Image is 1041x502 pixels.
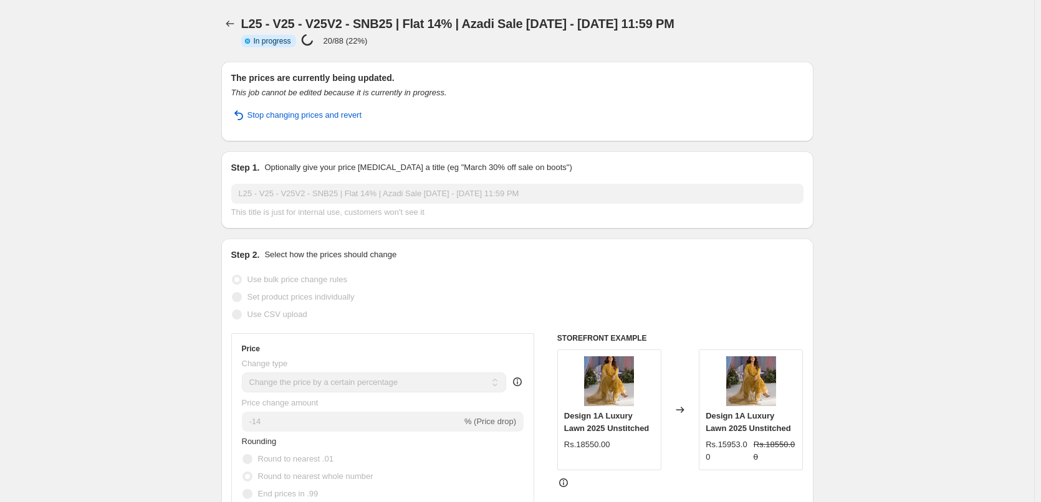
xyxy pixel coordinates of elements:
[264,249,396,261] p: Select how the prices should change
[754,438,797,463] strike: Rs.18550.00
[231,207,425,217] span: This title is just for internal use, customers won't see it
[264,161,572,174] p: Optionally give your price [MEDICAL_DATA] a title (eg "March 30% off sale on boots")
[557,333,804,343] h6: STOREFRONT EXAMPLE
[247,275,347,284] span: Use bulk price change rules
[247,109,362,121] span: Stop changing prices and revert
[584,356,634,406] img: L25-1A-_5_80x.jpg
[254,36,291,46] span: In progress
[231,184,804,204] input: 30% off holiday sale
[224,105,370,125] button: Stop changing prices and revert
[258,471,373,481] span: Round to nearest whole number
[247,310,307,319] span: Use CSV upload
[242,398,319,407] span: Price change amount
[726,356,776,406] img: L25-1A-_5_80x.jpg
[231,72,804,84] h2: The prices are currently being updated.
[564,411,650,433] span: Design 1A Luxury Lawn 2025 Unstitched
[231,249,260,261] h2: Step 2.
[258,489,319,498] span: End prices in .99
[231,88,447,97] i: This job cannot be edited because it is currently in progress.
[242,344,260,354] h3: Price
[221,15,239,32] button: Price change jobs
[231,161,260,174] h2: Step 1.
[511,376,524,388] div: help
[242,359,288,368] span: Change type
[258,454,333,463] span: Round to nearest .01
[706,438,749,463] div: Rs.15953.00
[242,412,462,432] input: -15
[464,417,516,426] span: % (Price drop)
[242,437,277,446] span: Rounding
[241,17,674,31] span: L25 - V25 - V25V2 - SNB25 | Flat 14% | Azadi Sale [DATE] - [DATE] 11:59 PM
[324,36,368,45] p: 20/88 (22%)
[706,411,791,433] span: Design 1A Luxury Lawn 2025 Unstitched
[564,438,610,451] div: Rs.18550.00
[247,292,355,301] span: Set product prices individually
